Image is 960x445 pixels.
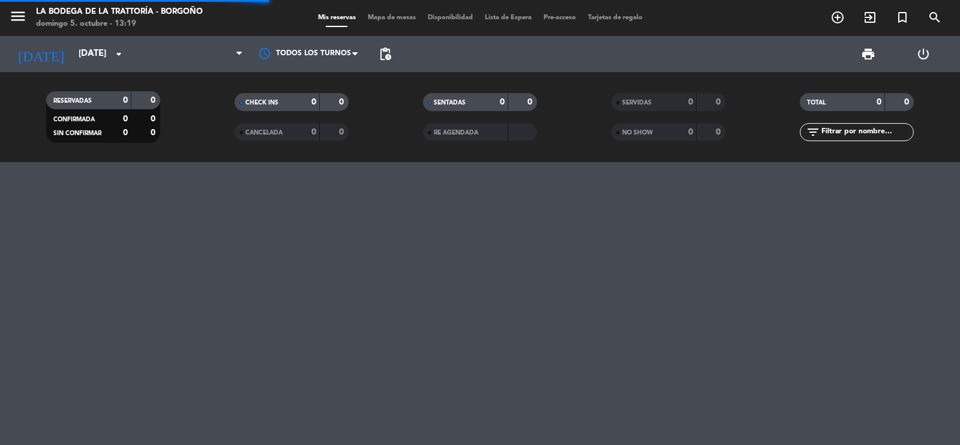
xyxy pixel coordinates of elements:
span: RE AGENDADA [434,130,478,136]
span: CONFIRMADA [53,117,95,123]
strong: 0 [527,98,535,106]
i: turned_in_not [895,10,910,25]
span: Mis reservas [312,14,362,21]
span: SENTADAS [434,100,466,106]
strong: 0 [688,128,693,136]
span: pending_actions [378,47,392,61]
div: LOG OUT [896,36,951,72]
strong: 0 [311,128,316,136]
strong: 0 [151,129,158,137]
strong: 0 [339,98,346,106]
strong: 0 [311,98,316,106]
span: Disponibilidad [422,14,479,21]
i: search [928,10,942,25]
button: menu [9,7,27,29]
span: SERVIDAS [622,100,652,106]
i: arrow_drop_down [112,47,126,61]
strong: 0 [123,129,128,137]
span: SIN CONFIRMAR [53,130,101,136]
span: CANCELADA [245,130,283,136]
span: Pre-acceso [538,14,582,21]
strong: 0 [339,128,346,136]
span: TOTAL [807,100,826,106]
i: add_circle_outline [830,10,845,25]
input: Filtrar por nombre... [820,126,913,139]
i: [DATE] [9,41,73,67]
span: CHECK INS [245,100,278,106]
strong: 0 [904,98,911,106]
strong: 0 [716,98,723,106]
strong: 0 [688,98,693,106]
strong: 0 [877,98,881,106]
span: RESERVADAS [53,98,92,104]
i: exit_to_app [863,10,877,25]
div: domingo 5. octubre - 13:19 [36,18,203,30]
strong: 0 [151,96,158,104]
div: La Bodega de la Trattoría - Borgoño [36,6,203,18]
span: NO SHOW [622,130,653,136]
strong: 0 [716,128,723,136]
span: print [861,47,875,61]
span: Mapa de mesas [362,14,422,21]
strong: 0 [123,96,128,104]
span: Lista de Espera [479,14,538,21]
strong: 0 [151,115,158,123]
i: filter_list [806,125,820,139]
i: power_settings_new [916,47,931,61]
i: menu [9,7,27,25]
span: Tarjetas de regalo [582,14,649,21]
strong: 0 [123,115,128,123]
strong: 0 [500,98,505,106]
